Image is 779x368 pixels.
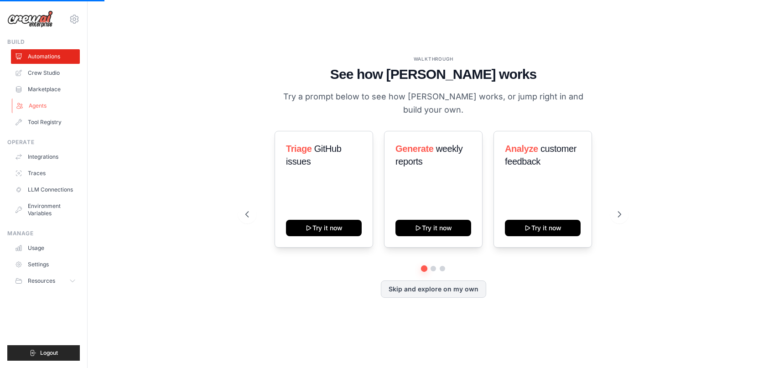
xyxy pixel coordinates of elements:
[286,220,362,236] button: Try it now
[12,98,81,113] a: Agents
[280,90,587,117] p: Try a prompt below to see how [PERSON_NAME] works, or jump right in and build your own.
[7,10,53,28] img: Logo
[11,49,80,64] a: Automations
[11,182,80,197] a: LLM Connections
[11,241,80,255] a: Usage
[11,66,80,80] a: Crew Studio
[7,230,80,237] div: Manage
[733,324,779,368] div: 聊天小组件
[245,56,621,62] div: WALKTHROUGH
[11,199,80,221] a: Environment Variables
[505,220,581,236] button: Try it now
[505,144,576,166] span: customer feedback
[11,166,80,181] a: Traces
[395,144,434,154] span: Generate
[286,144,342,166] span: GitHub issues
[505,144,538,154] span: Analyze
[7,345,80,361] button: Logout
[7,139,80,146] div: Operate
[7,38,80,46] div: Build
[11,274,80,288] button: Resources
[395,220,471,236] button: Try it now
[11,82,80,97] a: Marketplace
[286,144,312,154] span: Triage
[381,280,486,298] button: Skip and explore on my own
[11,150,80,164] a: Integrations
[28,277,55,285] span: Resources
[11,115,80,130] a: Tool Registry
[40,349,58,357] span: Logout
[733,324,779,368] iframe: Chat Widget
[11,257,80,272] a: Settings
[245,66,621,83] h1: See how [PERSON_NAME] works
